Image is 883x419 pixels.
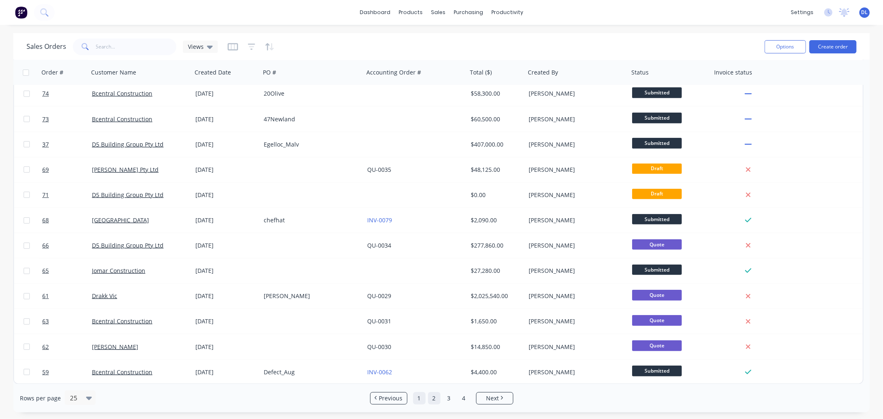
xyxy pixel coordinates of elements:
[367,216,392,224] a: INV-0079
[264,115,356,123] div: 47Newland
[809,40,857,53] button: Create order
[632,340,682,351] span: Quote
[529,368,621,376] div: [PERSON_NAME]
[195,216,257,224] div: [DATE]
[632,290,682,300] span: Quote
[195,292,257,300] div: [DATE]
[92,292,117,300] a: Drakk Vic
[42,258,92,283] a: 65
[529,241,621,250] div: [PERSON_NAME]
[471,216,520,224] div: $2,090.00
[264,368,356,376] div: Defect_Aug
[92,368,152,376] a: Bcentral Construction
[264,216,356,224] div: chefhat
[42,208,92,233] a: 68
[92,343,138,351] a: [PERSON_NAME]
[458,392,470,405] a: Page 4
[42,309,92,334] a: 63
[529,89,621,98] div: [PERSON_NAME]
[632,87,682,98] span: Submitted
[367,343,391,351] a: QU-0030
[529,216,621,224] div: [PERSON_NAME]
[632,164,682,174] span: Draft
[367,166,391,173] a: QU-0035
[367,292,391,300] a: QU-0029
[632,138,682,148] span: Submitted
[861,9,868,16] span: DL
[195,68,231,77] div: Created Date
[632,113,682,123] span: Submitted
[92,267,145,275] a: Jomar Construction
[443,392,455,405] a: Page 3
[529,140,621,149] div: [PERSON_NAME]
[528,68,558,77] div: Created By
[195,368,257,376] div: [DATE]
[367,392,517,405] ul: Pagination
[188,42,204,51] span: Views
[195,317,257,325] div: [DATE]
[471,267,520,275] div: $27,280.00
[92,166,159,173] a: [PERSON_NAME] Pty Ltd
[42,81,92,106] a: 74
[428,392,440,405] a: Page 2 is your current page
[529,317,621,325] div: [PERSON_NAME]
[471,368,520,376] div: $4,400.00
[42,317,49,325] span: 63
[471,115,520,123] div: $60,500.00
[42,191,49,199] span: 71
[42,132,92,157] a: 37
[632,214,682,224] span: Submitted
[787,6,818,19] div: settings
[529,343,621,351] div: [PERSON_NAME]
[195,191,257,199] div: [DATE]
[195,267,257,275] div: [DATE]
[264,292,356,300] div: [PERSON_NAME]
[367,241,391,249] a: QU-0034
[471,292,520,300] div: $2,025,540.00
[42,368,49,376] span: 59
[92,216,149,224] a: [GEOGRAPHIC_DATA]
[765,40,806,53] button: Options
[92,140,164,148] a: D5 Building Group Pty Ltd
[471,241,520,250] div: $277,860.00
[92,89,152,97] a: Bcentral Construction
[92,317,152,325] a: Bcentral Construction
[631,68,649,77] div: Status
[529,166,621,174] div: [PERSON_NAME]
[264,89,356,98] div: 20Olive
[471,166,520,174] div: $48,125.00
[42,183,92,207] a: 71
[41,68,63,77] div: Order #
[529,267,621,275] div: [PERSON_NAME]
[529,292,621,300] div: [PERSON_NAME]
[42,115,49,123] span: 73
[427,6,450,19] div: sales
[263,68,276,77] div: PO #
[486,394,499,402] span: Next
[92,115,152,123] a: Bcentral Construction
[413,392,426,405] a: Page 1
[42,107,92,132] a: 73
[632,315,682,325] span: Quote
[367,317,391,325] a: QU-0031
[471,317,520,325] div: $1,650.00
[91,68,136,77] div: Customer Name
[195,166,257,174] div: [DATE]
[96,39,177,55] input: Search...
[264,140,356,149] div: Egelloc_Malv
[366,68,421,77] div: Accounting Order #
[470,68,492,77] div: Total ($)
[367,368,392,376] a: INV-0062
[42,292,49,300] span: 61
[15,6,27,19] img: Factory
[487,6,527,19] div: productivity
[195,89,257,98] div: [DATE]
[632,265,682,275] span: Submitted
[632,239,682,250] span: Quote
[476,394,513,402] a: Next page
[42,360,92,385] a: 59
[42,216,49,224] span: 68
[42,335,92,359] a: 62
[371,394,407,402] a: Previous page
[356,6,395,19] a: dashboard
